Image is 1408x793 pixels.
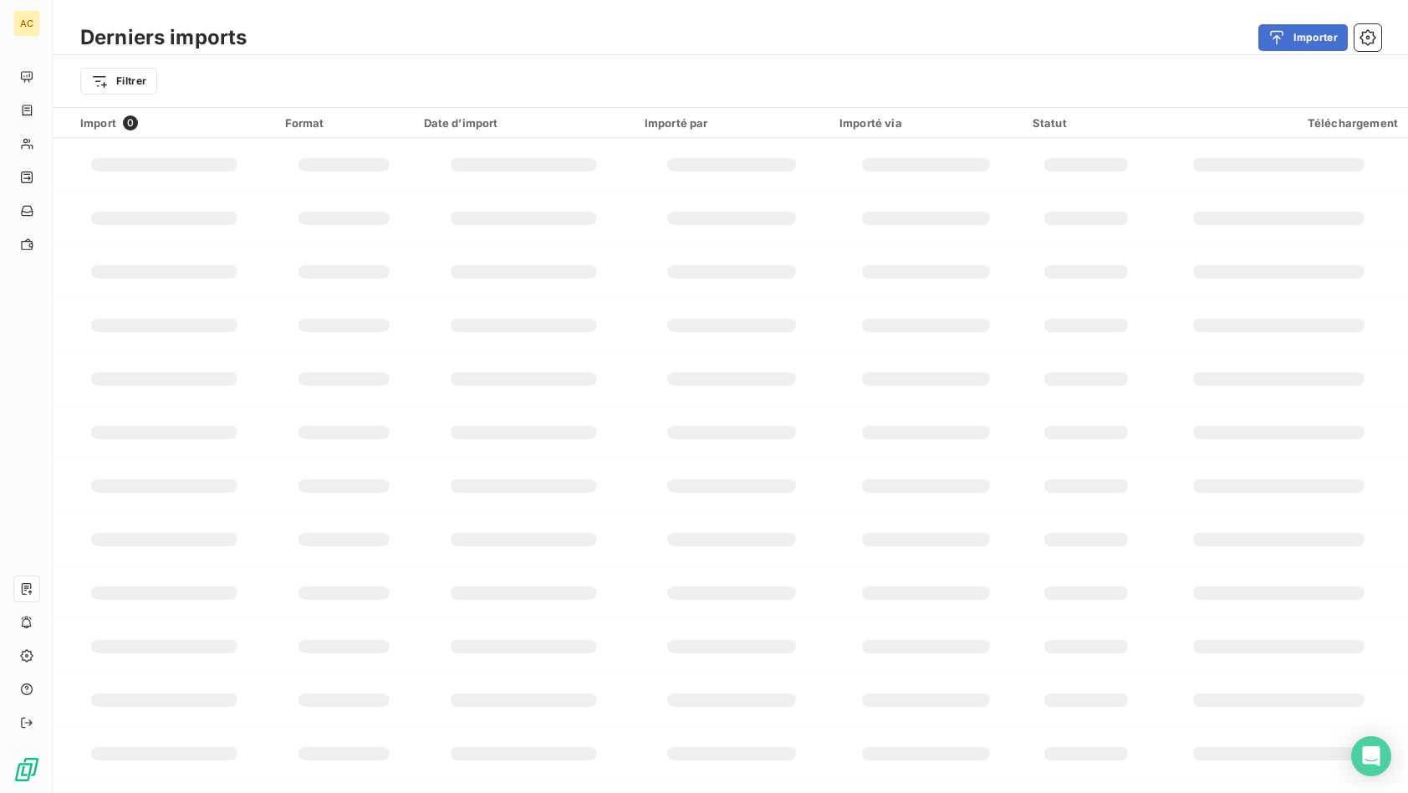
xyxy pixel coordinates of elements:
[80,68,157,95] button: Filtrer
[1160,116,1398,130] div: Téléchargement
[1258,24,1348,51] button: Importer
[1351,736,1391,776] div: Open Intercom Messenger
[123,115,138,130] span: 0
[13,756,40,783] img: Logo LeanPay
[645,116,819,130] div: Importé par
[80,23,247,53] h3: Derniers imports
[13,10,40,37] div: AC
[1033,116,1140,130] div: Statut
[839,116,1013,130] div: Importé via
[424,116,625,130] div: Date d’import
[80,115,265,130] div: Import
[285,116,404,130] div: Format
